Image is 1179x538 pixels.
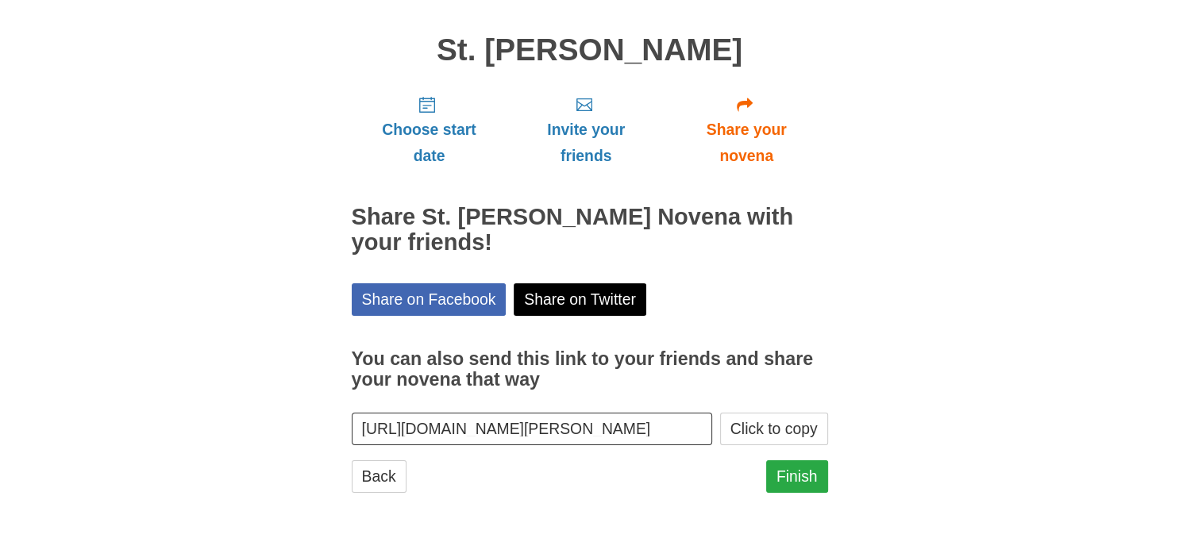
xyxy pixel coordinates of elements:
h2: Share St. [PERSON_NAME] Novena with your friends! [352,205,828,256]
a: Choose start date [352,83,507,177]
span: Share your novena [681,117,812,169]
span: Choose start date [368,117,491,169]
a: Invite your friends [507,83,665,177]
a: Share your novena [665,83,828,177]
a: Share on Twitter [514,283,646,316]
a: Finish [766,460,828,493]
a: Back [352,460,406,493]
button: Click to copy [720,413,828,445]
span: Invite your friends [522,117,649,169]
h1: St. [PERSON_NAME] [352,33,828,67]
h3: You can also send this link to your friends and share your novena that way [352,349,828,390]
a: Share on Facebook [352,283,507,316]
